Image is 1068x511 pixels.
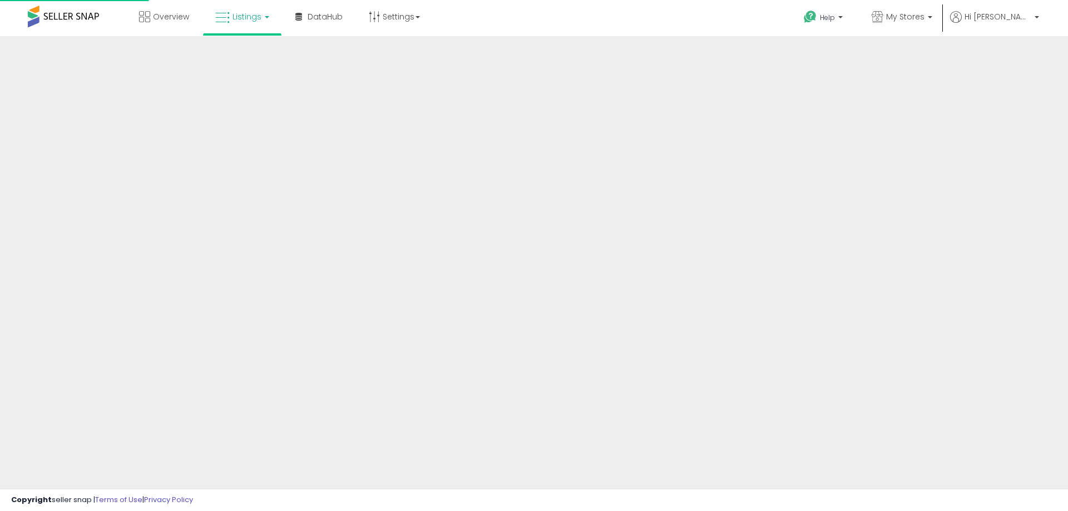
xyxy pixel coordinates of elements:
div: seller snap | | [11,495,193,505]
strong: Copyright [11,494,52,505]
a: Terms of Use [95,494,142,505]
span: Listings [233,11,261,22]
a: Hi [PERSON_NAME] [950,11,1039,36]
span: My Stores [886,11,924,22]
span: Hi [PERSON_NAME] [965,11,1031,22]
span: DataHub [308,11,343,22]
span: Help [820,13,835,22]
span: Overview [153,11,189,22]
a: Help [795,2,854,36]
i: Get Help [803,10,817,24]
a: Privacy Policy [144,494,193,505]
